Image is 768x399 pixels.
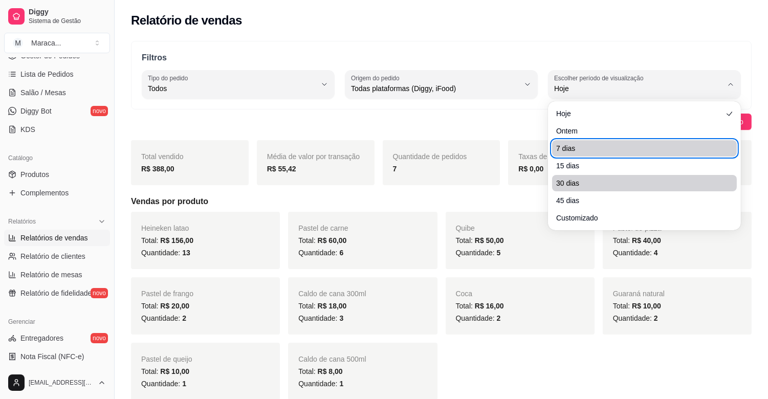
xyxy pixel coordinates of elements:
span: Total: [613,302,661,310]
span: 30 dias [556,178,722,188]
span: R$ 50,00 [475,236,504,245]
span: Entregadores [20,333,63,343]
label: Escolher período de visualização [554,74,647,82]
span: Pastel de frango [141,290,193,298]
span: 13 [182,249,190,257]
span: Quantidade de pedidos [393,152,467,161]
span: 2 [497,314,501,322]
span: Quantidade: [141,249,190,257]
span: M [13,38,23,48]
label: Tipo do pedido [148,74,191,82]
span: Hoje [554,83,722,94]
strong: R$ 0,00 [518,165,543,173]
div: Catálogo [4,150,110,166]
span: Relatórios [8,217,36,226]
span: Quibe [456,224,475,232]
span: Guaraná natural [613,290,665,298]
span: 3 [339,314,343,322]
span: Total: [456,302,504,310]
span: Quantidade: [298,380,343,388]
span: Média de valor por transação [267,152,360,161]
span: Salão / Mesas [20,87,66,98]
button: Select a team [4,33,110,53]
span: Quantidade: [456,314,501,322]
span: KDS [20,124,35,135]
span: Todos [148,83,316,94]
span: 5 [497,249,501,257]
span: Relatórios de vendas [20,233,88,243]
strong: 7 [393,165,397,173]
span: Produtos [20,169,49,180]
div: Maraca ... [31,38,61,48]
span: Total: [298,302,346,310]
span: R$ 8,00 [318,367,343,375]
span: Quantidade: [613,249,658,257]
span: Relatório de clientes [20,251,85,261]
span: Coca [456,290,473,298]
span: Todas plataformas (Diggy, iFood) [351,83,519,94]
span: Total: [141,236,193,245]
span: Total: [141,302,189,310]
span: Diggy [29,8,106,17]
span: Taxas de entrega [518,152,573,161]
span: Sistema de Gestão [29,17,106,25]
span: 7 dias [556,143,722,153]
label: Origem do pedido [351,74,403,82]
span: 15 dias [556,161,722,171]
span: 45 dias [556,195,722,206]
span: Customizado [556,213,722,223]
h2: Relatório de vendas [131,12,242,29]
span: Total: [141,367,189,375]
span: Ontem [556,126,722,136]
span: 1 [339,380,343,388]
span: Relatório de mesas [20,270,82,280]
span: R$ 20,00 [160,302,189,310]
span: Caldo de cana 300ml [298,290,366,298]
span: Complementos [20,188,69,198]
span: Nota Fiscal (NFC-e) [20,351,84,362]
strong: R$ 388,00 [141,165,174,173]
span: Hoje [556,108,722,119]
span: Quantidade: [298,249,343,257]
span: Quantidade: [298,314,343,322]
strong: R$ 55,42 [267,165,296,173]
span: Total vendido [141,152,184,161]
span: 6 [339,249,343,257]
span: Relatório de fidelidade [20,288,92,298]
span: R$ 40,00 [632,236,661,245]
span: Quantidade: [456,249,501,257]
span: Total: [298,236,346,245]
span: Heineken latao [141,224,189,232]
span: 4 [654,249,658,257]
span: Caldo de cana 500ml [298,355,366,363]
span: Diggy Bot [20,106,52,116]
span: Pastel de carne [298,224,348,232]
span: [EMAIL_ADDRESS][DOMAIN_NAME] [29,379,94,387]
span: Total: [456,236,504,245]
span: R$ 18,00 [318,302,347,310]
span: 1 [182,380,186,388]
span: R$ 16,00 [475,302,504,310]
span: 2 [654,314,658,322]
span: Total: [298,367,342,375]
span: Quantidade: [141,314,186,322]
span: Quantidade: [141,380,186,388]
div: Gerenciar [4,314,110,330]
span: Quantidade: [613,314,658,322]
span: R$ 10,00 [160,367,189,375]
span: 2 [182,314,186,322]
h5: Vendas por produto [131,195,752,208]
span: R$ 10,00 [632,302,661,310]
span: R$ 156,00 [160,236,193,245]
span: Pastel de queijo [141,355,192,363]
span: Total: [613,236,661,245]
p: Filtros [142,52,741,64]
span: R$ 60,00 [318,236,347,245]
span: Lista de Pedidos [20,69,74,79]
